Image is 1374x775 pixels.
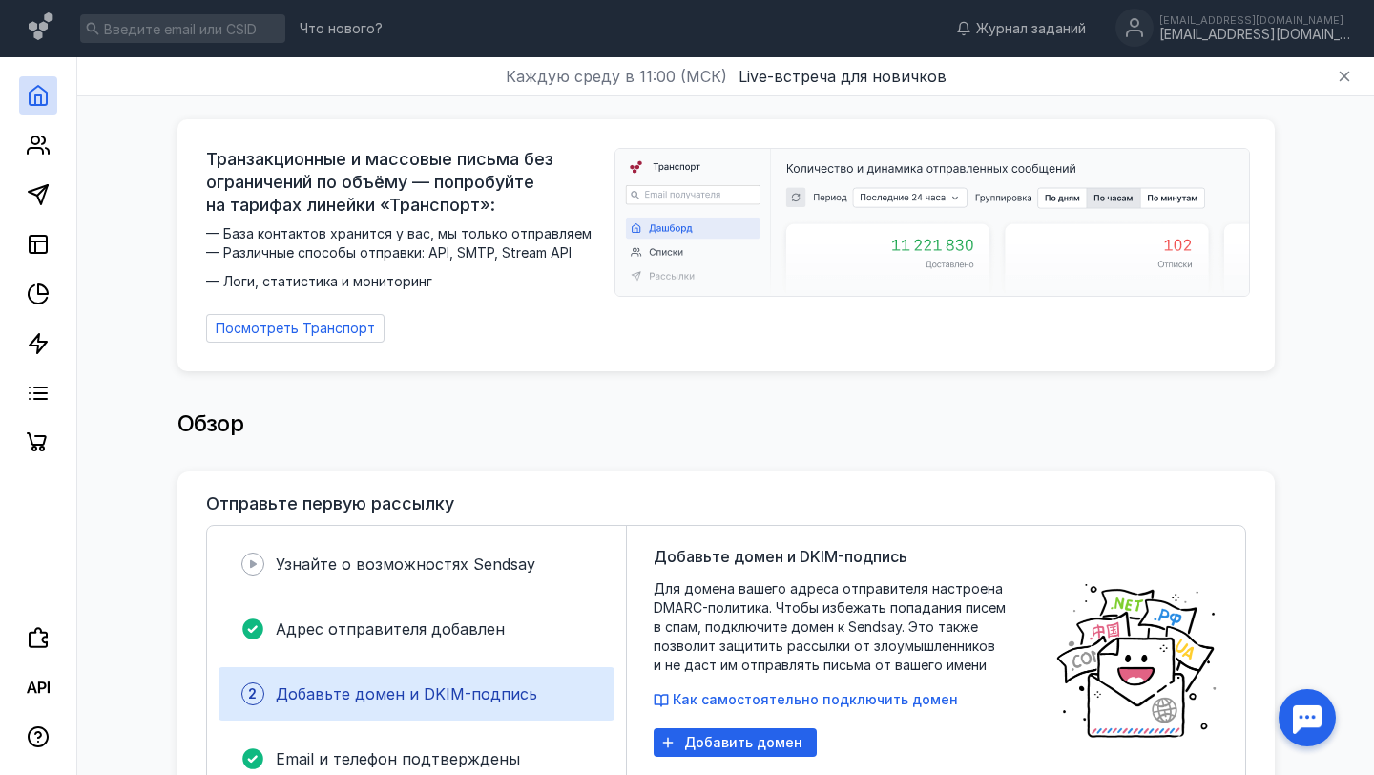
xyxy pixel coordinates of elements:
[206,314,385,343] a: Посмотреть Транспорт
[1054,579,1218,742] img: poster
[615,149,1249,296] img: dashboard-transport-banner
[947,19,1095,38] a: Журнал заданий
[654,545,907,568] span: Добавьте домен и DKIM-подпись
[654,579,1035,675] span: Для домена вашего адреса отправителя настроена DMARC-политика. Чтобы избежать попадания писем в с...
[248,684,257,703] span: 2
[654,728,817,757] button: Добавить домен
[80,14,285,43] input: Введите email или CSID
[300,22,383,35] span: Что нового?
[216,321,375,337] span: Посмотреть Транспорт
[206,494,454,513] h3: Отправьте первую рассылку
[654,690,958,709] button: Как самостоятельно подключить домен
[276,619,505,639] span: Адрес отправителя добавлен
[976,19,1086,38] span: Журнал заданий
[739,65,947,88] button: Live-встреча для новичков
[276,749,520,768] span: Email и телефон подтверждены
[206,224,603,291] span: — База контактов хранится у вас, мы только отправляем — Различные способы отправки: API, SMTP, St...
[739,67,947,86] span: Live-встреча для новичков
[673,691,958,707] span: Как самостоятельно подключить домен
[1159,14,1350,26] div: [EMAIL_ADDRESS][DOMAIN_NAME]
[276,684,537,703] span: Добавьте домен и DKIM-подпись
[1159,27,1350,43] div: [EMAIL_ADDRESS][DOMAIN_NAME]
[684,735,802,751] span: Добавить домен
[206,148,603,217] span: Транзакционные и массовые письма без ограничений по объёму — попробуйте на тарифах линейки «Транс...
[276,555,535,574] span: Узнайте о возможностях Sendsay
[177,409,244,437] span: Обзор
[506,65,727,88] span: Каждую среду в 11:00 (МСК)
[290,22,392,35] a: Что нового?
